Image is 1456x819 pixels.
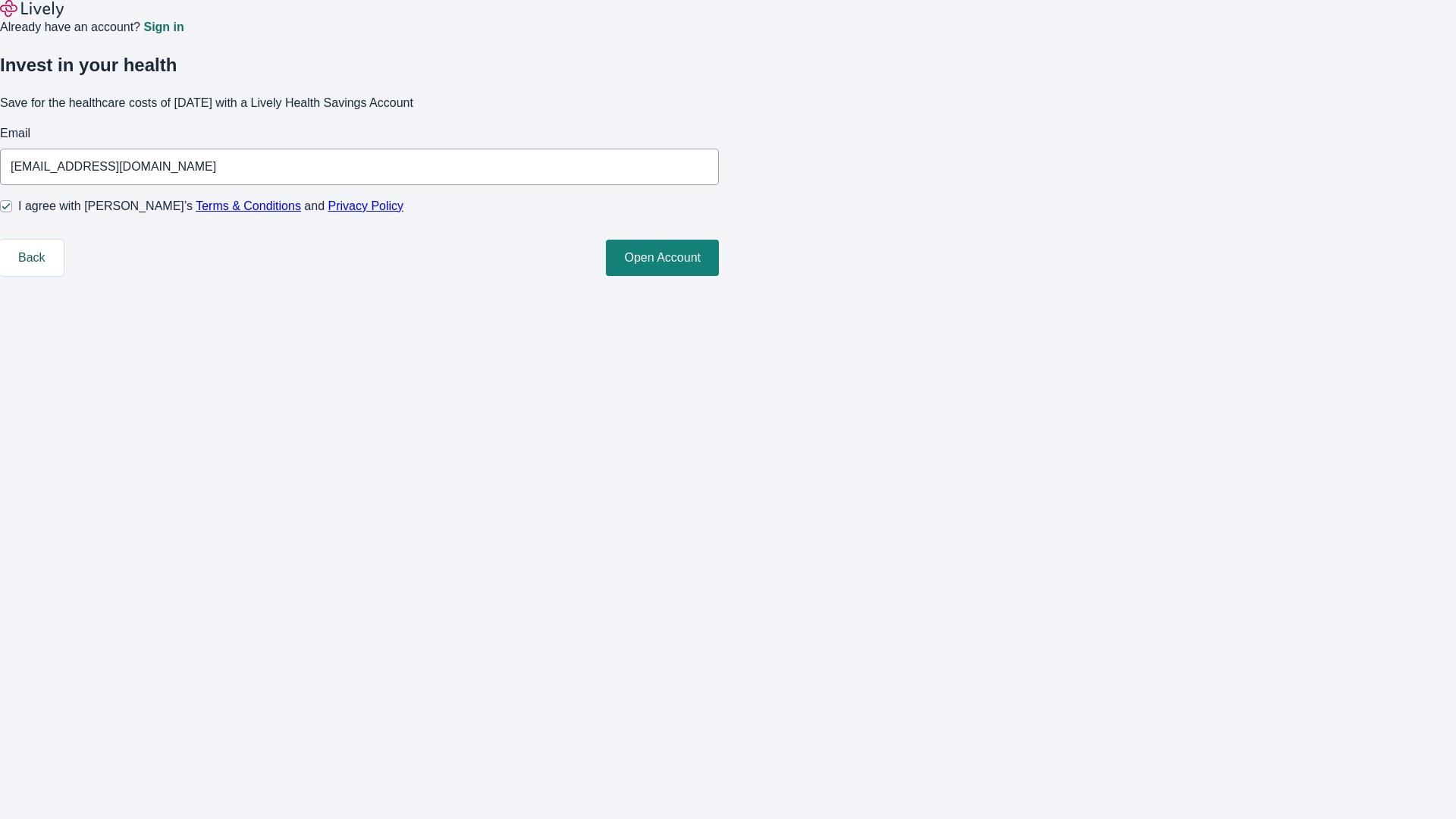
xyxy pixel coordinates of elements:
a: Terms & Conditions [196,199,301,212]
span: I agree with [PERSON_NAME]’s and [18,197,403,215]
a: Sign in [143,21,184,33]
a: Privacy Policy [328,199,404,212]
button: Open Account [606,240,719,276]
